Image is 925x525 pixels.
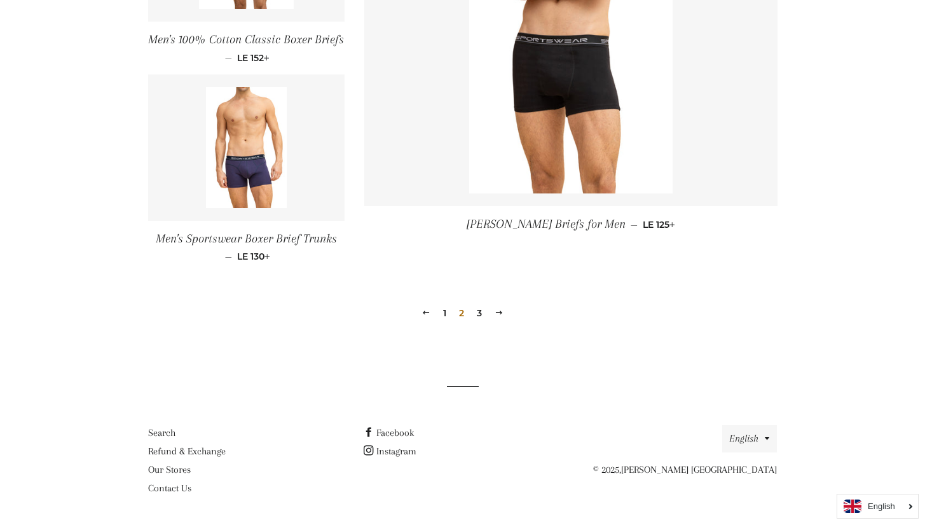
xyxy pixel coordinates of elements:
[364,427,414,438] a: Facebook
[148,221,345,273] a: Men's Sportswear Boxer Brief Trunks — LE 130
[580,462,777,478] p: © 2025,
[148,482,191,494] a: Contact Us
[148,427,175,438] a: Search
[467,217,626,231] span: [PERSON_NAME] Briefs for Men
[844,500,912,513] a: English
[868,502,895,510] i: English
[722,425,777,452] button: English
[438,304,451,323] a: 1
[631,219,638,230] span: —
[364,206,778,242] a: [PERSON_NAME] Briefs for Men — LE 125
[621,464,777,475] a: [PERSON_NAME] [GEOGRAPHIC_DATA]
[148,32,344,46] span: Men's 100% Cotton Classic Boxer Briefs
[237,251,270,262] span: LE 130
[156,232,337,246] span: Men's Sportswear Boxer Brief Trunks
[237,52,270,64] span: LE 152
[472,304,487,323] a: 3
[454,304,469,323] span: 2
[148,464,191,475] a: Our Stores
[225,52,232,64] span: —
[225,251,232,262] span: —
[643,219,675,230] span: LE 125
[148,445,226,457] a: Refund & Exchange
[364,445,416,457] a: Instagram
[148,22,345,74] a: Men's 100% Cotton Classic Boxer Briefs — LE 152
